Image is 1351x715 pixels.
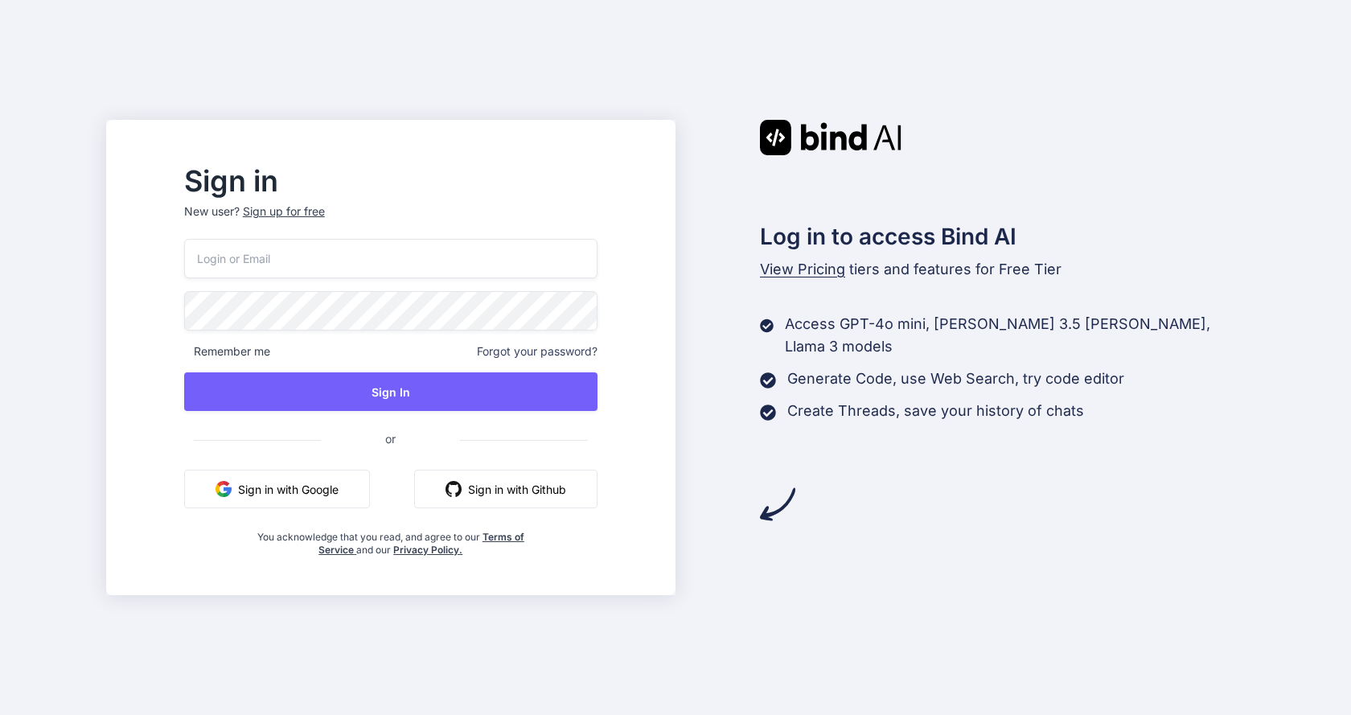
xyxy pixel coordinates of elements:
img: google [216,481,232,497]
div: You acknowledge that you read, and agree to our and our [253,521,528,557]
button: Sign in with Google [184,470,370,508]
input: Login or Email [184,239,597,278]
img: Bind AI logo [760,120,901,155]
p: New user? [184,203,597,239]
a: Terms of Service [318,531,524,556]
span: Forgot your password? [477,343,597,360]
div: Sign up for free [243,203,325,220]
span: Remember me [184,343,270,360]
h2: Sign in [184,168,597,194]
span: View Pricing [760,261,845,277]
p: tiers and features for Free Tier [760,258,1246,281]
img: github [446,481,462,497]
span: or [321,419,460,458]
button: Sign in with Github [414,470,597,508]
p: Create Threads, save your history of chats [787,400,1084,422]
h2: Log in to access Bind AI [760,220,1246,253]
p: Access GPT-4o mini, [PERSON_NAME] 3.5 [PERSON_NAME], Llama 3 models [785,313,1245,358]
img: arrow [760,487,795,522]
a: Privacy Policy. [393,544,462,556]
p: Generate Code, use Web Search, try code editor [787,368,1124,390]
button: Sign In [184,372,597,411]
